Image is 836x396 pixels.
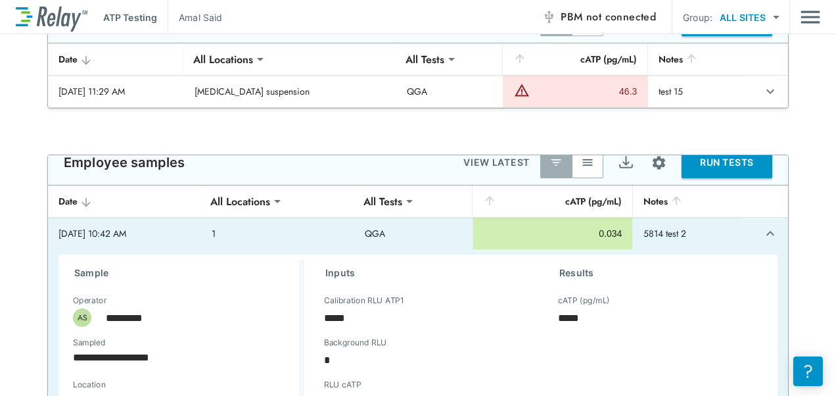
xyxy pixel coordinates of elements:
[683,11,712,24] p: Group:
[542,11,555,24] img: Offline Icon
[396,76,503,107] td: QGA
[793,357,823,386] iframe: Resource center
[73,338,106,347] label: Sampled
[324,296,404,305] label: Calibration RLU ATP1
[618,155,634,171] img: Export Icon
[759,222,781,245] button: expand row
[73,296,106,305] label: Operator
[537,4,661,30] button: PBM not connected
[801,5,820,30] img: Drawer Icon
[558,296,610,305] label: cATP (pg/mL)
[581,156,594,169] img: View All
[58,85,174,98] div: [DATE] 11:29 AM
[74,265,299,281] h3: Sample
[354,218,473,249] td: QGA
[533,85,637,98] div: 46.3
[179,11,222,24] p: Amal Said
[682,147,772,178] button: RUN TESTS
[759,80,781,103] button: expand row
[103,11,157,24] p: ATP Testing
[483,193,622,209] div: cATP (pg/mL)
[632,218,738,249] td: 5814 test 2
[559,265,762,281] h3: Results
[64,155,185,170] p: Employee samples
[184,46,262,72] div: All Locations
[64,344,277,370] input: Choose date, selected date is Aug 17, 2025
[58,227,191,240] div: [DATE] 10:42 AM
[586,9,656,24] span: not connected
[463,155,530,170] p: VIEW LATEST
[549,156,563,169] img: Latest
[651,155,667,171] img: Settings Icon
[201,218,354,249] td: 1
[48,186,201,218] th: Date
[484,227,622,240] div: 0.034
[16,3,87,32] img: LuminUltra Relay
[513,51,637,67] div: cATP (pg/mL)
[184,76,396,107] td: [MEDICAL_DATA] suspension
[610,147,641,178] button: Export
[514,82,530,98] img: Warning
[647,76,743,107] td: test 15
[643,193,728,209] div: Notes
[324,380,361,389] label: RLU cATP
[201,188,279,214] div: All Locations
[324,338,386,347] label: Background RLU
[48,43,184,76] th: Date
[641,145,676,180] button: Site setup
[561,8,656,26] span: PBM
[396,46,453,72] div: All Tests
[659,51,732,67] div: Notes
[325,265,528,281] h3: Inputs
[73,380,240,389] label: Location
[801,5,820,30] button: Main menu
[354,188,411,214] div: All Tests
[48,43,788,108] table: sticky table
[73,309,91,327] div: AS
